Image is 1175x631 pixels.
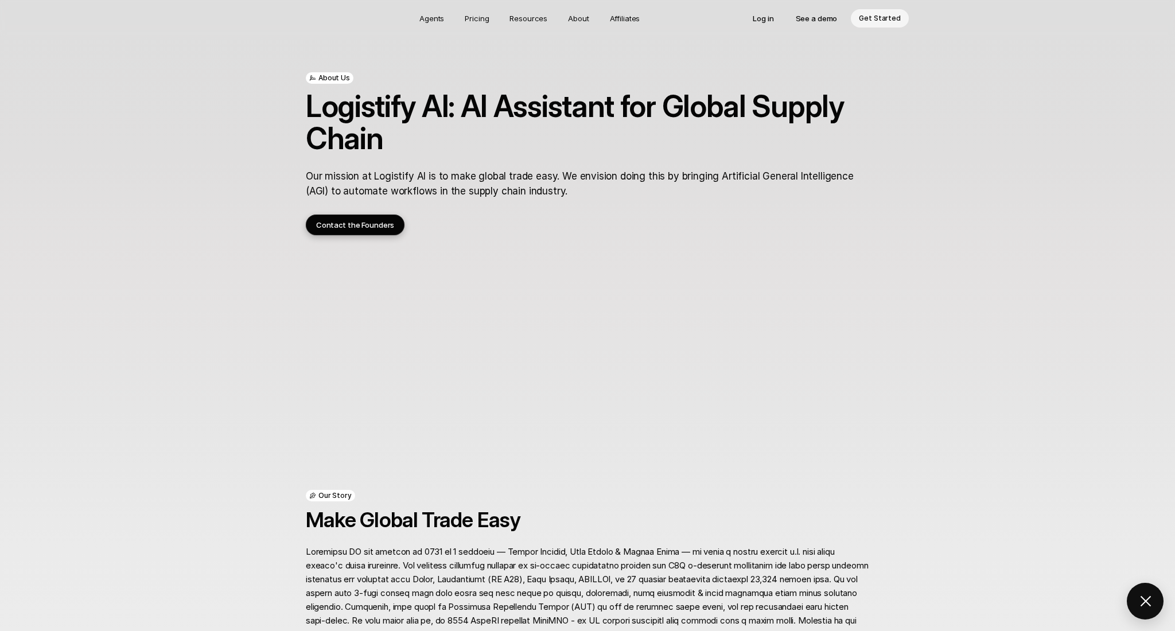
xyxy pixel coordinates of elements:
a: Get Started [851,9,909,28]
h2: Make Global Trade Easy [305,508,869,531]
p: Log in [753,13,773,24]
a: Log in [745,9,781,28]
p: Contact the Founders [316,219,394,231]
p: Our Story [318,491,351,500]
p: Resources [509,13,547,24]
p: See a demo [796,13,838,24]
p: Our mission at Logistify AI is to make global trade easy. We envision doing this by bringing Arti... [305,169,869,198]
p: Get Started [859,13,901,24]
a: Agents [413,9,451,28]
a: Contact the Founders [305,215,404,235]
p: About [568,13,589,24]
a: Pricing [458,9,496,28]
h1: Logistify AI: AI Assistant for Global Supply Chain [305,91,869,155]
a: Resources [503,9,554,28]
a: About [561,9,596,28]
a: Affiliates [603,9,647,28]
a: See a demo [788,9,846,28]
p: Pricing [465,13,489,24]
p: Agents [419,13,444,24]
iframe: To enrich screen reader interactions, please activate Accessibility in Grammarly extension settings [305,290,869,474]
p: About Us [318,73,349,83]
p: Affiliates [610,13,640,24]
